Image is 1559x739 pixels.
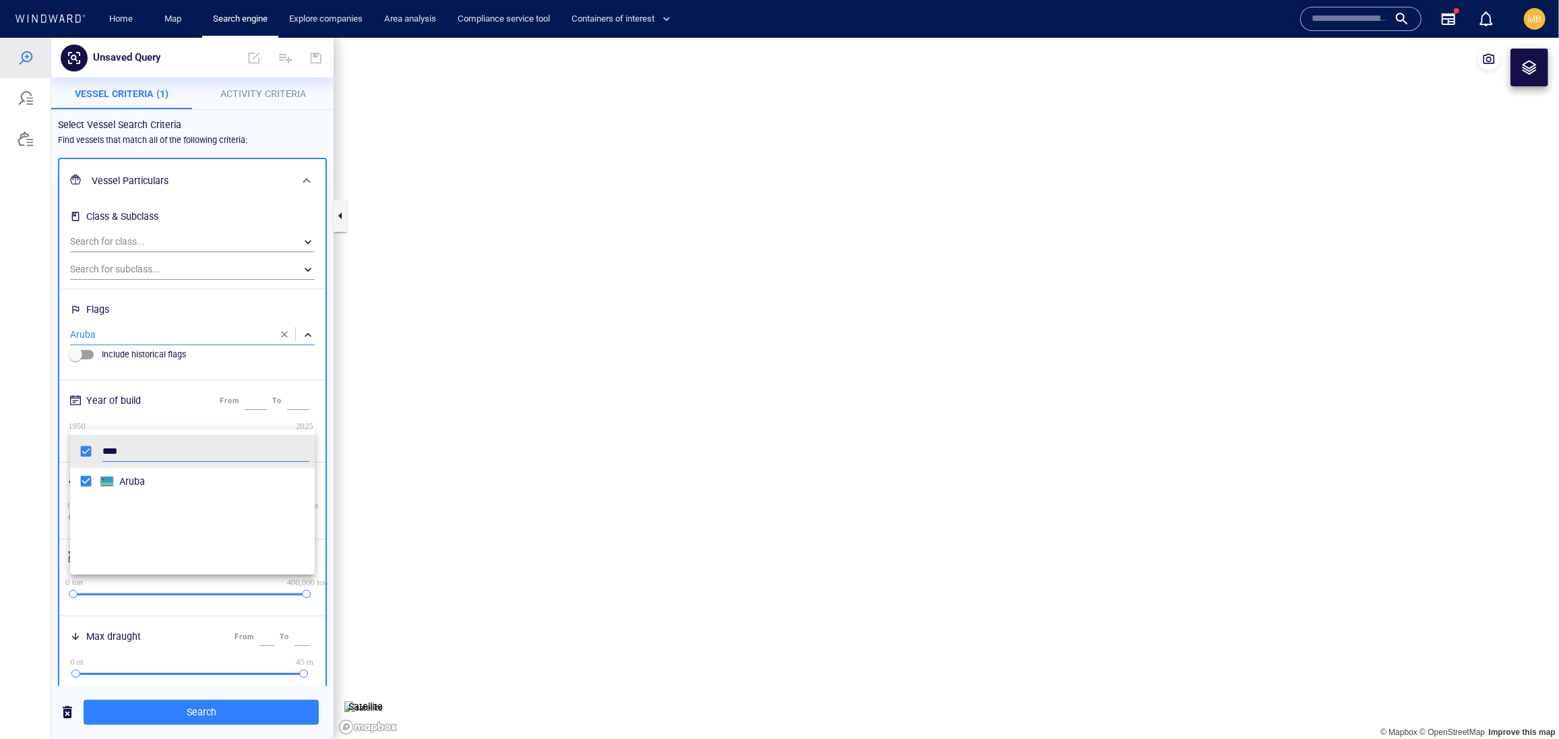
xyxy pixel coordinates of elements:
button: Home [100,7,143,31]
div: grid [70,430,315,531]
iframe: Chat [1502,678,1549,729]
span: Containers of interest [572,11,671,27]
span: MB [1528,13,1542,24]
a: Home [104,7,139,31]
a: Explore companies [284,7,368,31]
a: Area analysis [379,7,441,31]
button: Map [154,7,197,31]
a: Map [159,7,191,31]
button: MB [1521,5,1548,32]
a: Search engine [208,7,273,31]
span: Aruba [119,436,309,452]
div: Notification center [1478,11,1494,27]
button: Containers of interest [566,7,682,31]
a: Compliance service tool [452,7,555,31]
